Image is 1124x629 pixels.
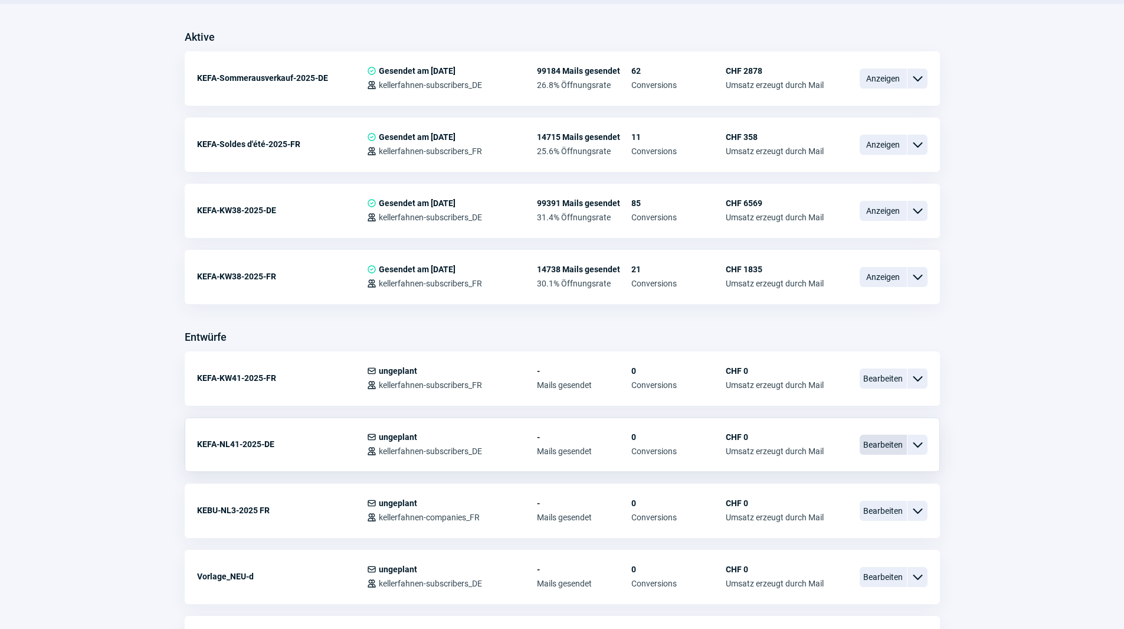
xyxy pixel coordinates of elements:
span: 0 [631,432,726,442]
span: kellerfahnen-subscribers_FR [379,146,482,156]
span: Anzeigen [860,69,907,89]
span: Mails gesendet [537,579,631,588]
span: Gesendet am [DATE] [379,198,456,208]
span: kellerfahnen-subscribers_DE [379,213,482,222]
span: 25.6% Öffnungsrate [537,146,631,156]
span: kellerfahnen-companies_FR [379,513,480,522]
span: Umsatz erzeugt durch Mail [726,279,824,288]
span: Conversions [631,146,726,156]
span: 14738 Mails gesendet [537,265,631,274]
span: Anzeigen [860,135,907,155]
span: Bearbeiten [860,501,907,521]
span: Umsatz erzeugt durch Mail [726,146,824,156]
span: CHF 358 [726,132,824,142]
span: Conversions [631,380,726,390]
span: Umsatz erzeugt durch Mail [726,447,824,456]
div: KEFA-KW38-2025-FR [197,265,367,288]
span: Conversions [631,80,726,90]
span: Bearbeiten [860,369,907,389]
div: KEFA-KW38-2025-DE [197,198,367,222]
span: Anzeigen [860,267,907,287]
span: CHF 2878 [726,66,824,76]
span: 21 [631,265,726,274]
span: Anzeigen [860,201,907,221]
div: KEBU-NL3-2025 FR [197,498,367,522]
div: KEFA-Sommerausverkauf-2025-DE [197,66,367,90]
span: - [537,432,631,442]
span: ungeplant [379,498,417,508]
span: - [537,498,631,508]
div: Vorlage_NEU-d [197,565,367,588]
div: KEFA-Soldes d'été-2025-FR [197,132,367,156]
span: kellerfahnen-subscribers_FR [379,279,482,288]
span: kellerfahnen-subscribers_DE [379,447,482,456]
span: 62 [631,66,726,76]
div: KEFA-KW41-2025-FR [197,366,367,390]
span: ungeplant [379,432,417,442]
span: CHF 0 [726,432,824,442]
span: Umsatz erzeugt durch Mail [726,80,824,90]
span: 0 [631,498,726,508]
span: kellerfahnen-subscribers_FR [379,380,482,390]
span: Conversions [631,447,726,456]
span: 99391 Mails gesendet [537,198,631,208]
span: 85 [631,198,726,208]
span: kellerfahnen-subscribers_DE [379,80,482,90]
span: 30.1% Öffnungsrate [537,279,631,288]
span: Conversions [631,513,726,522]
span: - [537,366,631,376]
span: Gesendet am [DATE] [379,132,456,142]
span: Conversions [631,279,726,288]
span: Mails gesendet [537,447,631,456]
span: Umsatz erzeugt durch Mail [726,579,824,588]
span: 31.4% Öffnungsrate [537,213,631,222]
h3: Aktive [185,28,215,47]
span: 0 [631,565,726,574]
div: KEFA-NL41-2025-DE [197,432,367,456]
span: kellerfahnen-subscribers_DE [379,579,482,588]
span: Umsatz erzeugt durch Mail [726,513,824,522]
span: 26.8% Öffnungsrate [537,80,631,90]
span: Conversions [631,213,726,222]
span: ungeplant [379,565,417,574]
span: Umsatz erzeugt durch Mail [726,380,824,390]
span: CHF 6569 [726,198,824,208]
span: CHF 0 [726,565,824,574]
span: CHF 0 [726,498,824,508]
span: Gesendet am [DATE] [379,265,456,274]
span: 99184 Mails gesendet [537,66,631,76]
span: 0 [631,366,726,376]
span: Bearbeiten [860,435,907,455]
span: Umsatz erzeugt durch Mail [726,213,824,222]
span: CHF 0 [726,366,824,376]
span: CHF 1835 [726,265,824,274]
span: Mails gesendet [537,513,631,522]
span: 11 [631,132,726,142]
span: Mails gesendet [537,380,631,390]
span: Bearbeiten [860,567,907,587]
span: Gesendet am [DATE] [379,66,456,76]
h3: Entwürfe [185,328,227,347]
span: ungeplant [379,366,417,376]
span: - [537,565,631,574]
span: Conversions [631,579,726,588]
span: 14715 Mails gesendet [537,132,631,142]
